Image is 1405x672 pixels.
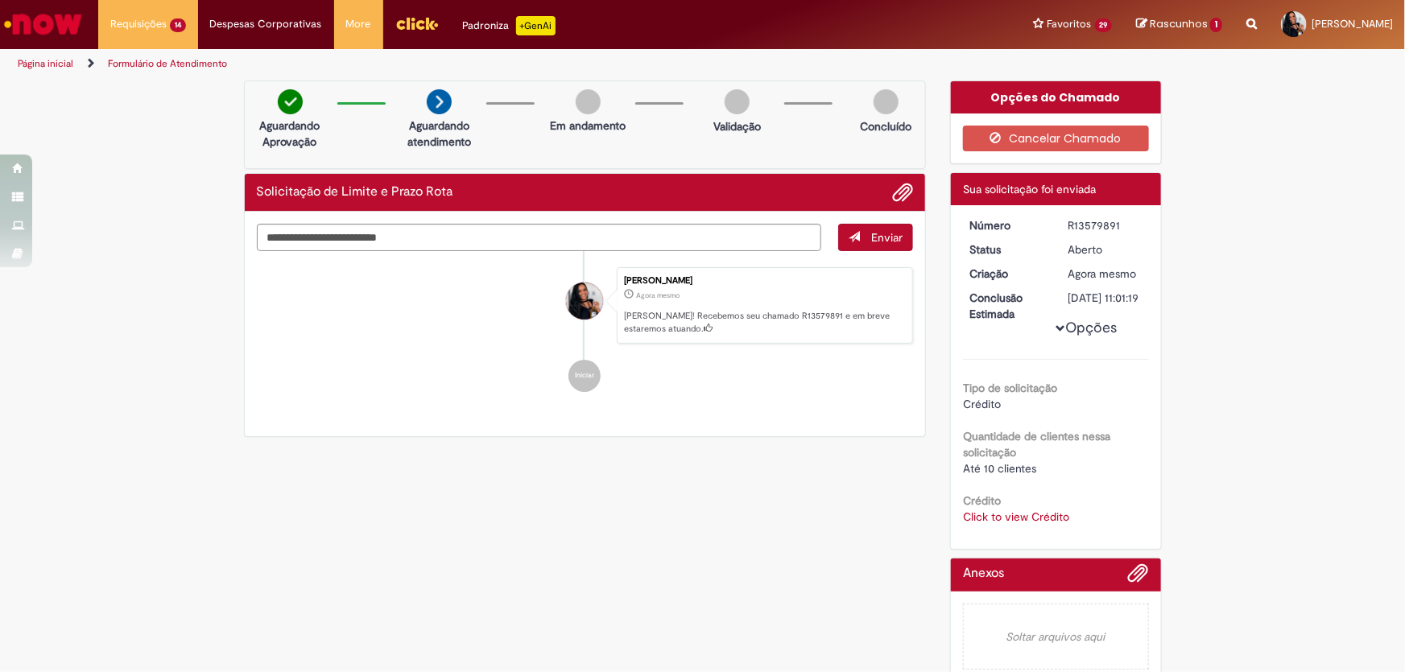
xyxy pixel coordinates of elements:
img: img-circle-grey.png [725,89,750,114]
b: Crédito [963,493,1001,508]
em: Soltar arquivos aqui [963,604,1149,670]
span: 14 [170,19,186,32]
p: Aguardando atendimento [400,117,478,150]
dt: Criação [957,266,1056,282]
img: img-circle-grey.png [874,89,899,114]
button: Enviar [838,224,913,251]
div: [DATE] 11:01:19 [1068,290,1143,306]
span: Sua solicitação foi enviada [963,182,1096,196]
p: Validação [713,118,761,134]
span: Favoritos [1048,16,1092,32]
a: Página inicial [18,57,73,70]
span: Enviar [871,230,903,245]
button: Adicionar anexos [892,182,913,203]
li: Bianca Santos Souza [257,267,914,344]
a: Click to view Crédito [963,509,1069,524]
span: Crédito [963,397,1001,411]
span: 29 [1095,19,1113,32]
a: Formulário de Atendimento [108,57,227,70]
span: More [346,16,371,32]
span: Agora mesmo [1068,266,1137,281]
div: [PERSON_NAME] [624,276,904,286]
div: Padroniza [463,16,556,35]
button: Cancelar Chamado [963,126,1149,151]
span: Despesas Corporativas [210,16,322,32]
p: Concluído [860,118,911,134]
span: Rascunhos [1150,16,1208,31]
span: Até 10 clientes [963,461,1036,476]
img: arrow-next.png [427,89,452,114]
ul: Trilhas de página [12,49,924,79]
p: Aguardando Aprovação [251,117,329,150]
dt: Status [957,241,1056,258]
a: Rascunhos [1136,17,1222,32]
time: 30/09/2025 09:01:14 [1068,266,1137,281]
p: Em andamento [550,117,626,134]
time: 30/09/2025 09:01:14 [636,291,680,300]
div: Aberto [1068,241,1143,258]
span: Agora mesmo [636,291,680,300]
div: Opções do Chamado [951,81,1161,113]
img: img-circle-grey.png [576,89,601,114]
ul: Histórico de tíquete [257,251,914,409]
div: 30/09/2025 09:01:14 [1068,266,1143,282]
textarea: Digite sua mensagem aqui... [257,224,822,251]
img: check-circle-green.png [278,89,303,114]
span: 1 [1210,18,1222,32]
img: click_logo_yellow_360x200.png [395,11,439,35]
p: [PERSON_NAME]! Recebemos seu chamado R13579891 e em breve estaremos atuando. [624,310,904,335]
b: Quantidade de clientes nessa solicitação [963,429,1110,460]
p: +GenAi [516,16,556,35]
img: ServiceNow [2,8,85,40]
span: Requisições [110,16,167,32]
span: [PERSON_NAME] [1312,17,1393,31]
b: Tipo de solicitação [963,381,1057,395]
h2: Anexos [963,567,1004,581]
h2: Solicitação de Limite e Prazo Rota Histórico de tíquete [257,185,453,200]
dt: Número [957,217,1056,233]
dt: Conclusão Estimada [957,290,1056,322]
div: Bianca Santos Souza [566,282,603,320]
div: R13579891 [1068,217,1143,233]
button: Adicionar anexos [1128,563,1149,592]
